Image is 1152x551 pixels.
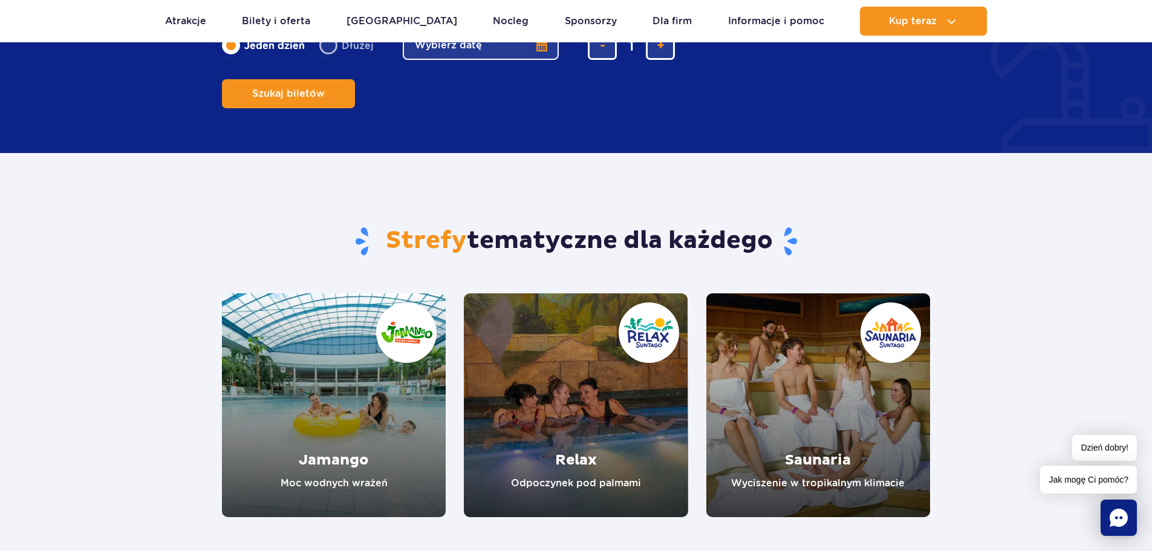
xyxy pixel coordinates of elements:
[646,31,675,60] button: dodaj bilet
[889,16,937,27] span: Kup teraz
[222,33,305,58] label: Jeden dzień
[617,31,646,60] input: liczba biletów
[1040,466,1137,494] span: Jak mogę Ci pomóc?
[403,31,559,60] button: Wybierz datę
[319,33,374,58] label: Dłużej
[1101,500,1137,536] div: Chat
[706,293,930,517] a: Saunaria
[222,79,355,108] button: Szukaj biletów
[493,7,529,36] a: Nocleg
[347,7,457,36] a: [GEOGRAPHIC_DATA]
[222,226,930,257] h2: tematyczne dla każdego
[222,293,446,517] a: Jamango
[464,293,688,517] a: Relax
[165,7,206,36] a: Atrakcje
[252,88,325,99] span: Szukaj biletów
[565,7,617,36] a: Sponsorzy
[386,226,467,256] span: Strefy
[242,7,310,36] a: Bilety i oferta
[1072,435,1137,461] span: Dzień dobry!
[728,7,824,36] a: Informacje i pomoc
[860,7,987,36] button: Kup teraz
[588,31,617,60] button: usuń bilet
[652,7,692,36] a: Dla firm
